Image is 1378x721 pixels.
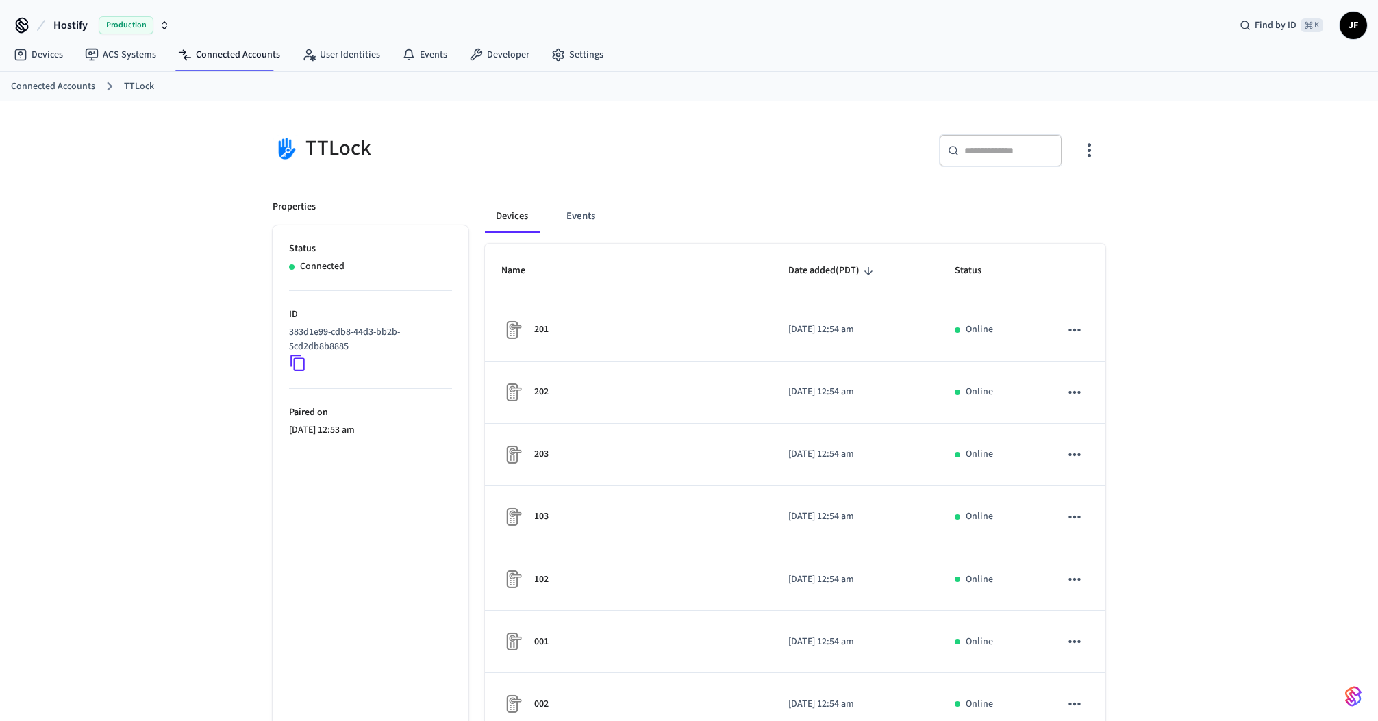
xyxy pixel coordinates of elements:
p: Properties [273,200,316,214]
img: Placeholder Lock Image [501,568,523,590]
img: Placeholder Lock Image [501,381,523,403]
p: Online [966,509,993,524]
a: TTLock [124,79,154,94]
a: Developer [458,42,540,67]
a: Devices [3,42,74,67]
img: SeamLogoGradient.69752ec5.svg [1345,685,1362,707]
p: Online [966,322,993,337]
button: JF [1340,12,1367,39]
span: Production [99,16,153,34]
p: [DATE] 12:53 am [289,423,452,438]
p: 202 [534,385,549,399]
button: Events [555,200,606,233]
a: Connected Accounts [11,79,95,94]
p: 102 [534,572,549,587]
p: 002 [534,697,549,711]
p: 103 [534,509,549,524]
p: 001 [534,635,549,649]
p: [DATE] 12:54 am [788,572,922,587]
p: Online [966,385,993,399]
div: Find by ID⌘ K [1229,13,1334,38]
p: [DATE] 12:54 am [788,509,922,524]
span: Date added(PDT) [788,260,877,281]
button: Devices [485,200,539,233]
span: Status [955,260,999,281]
p: Status [289,242,452,256]
img: Placeholder Lock Image [501,444,523,466]
span: ⌘ K [1301,18,1323,32]
a: ACS Systems [74,42,167,67]
img: Placeholder Lock Image [501,319,523,341]
img: Placeholder Lock Image [501,506,523,528]
p: 203 [534,447,549,461]
p: [DATE] 12:54 am [788,385,922,399]
p: 201 [534,322,549,337]
p: Online [966,697,993,711]
p: [DATE] 12:54 am [788,635,922,649]
p: Online [966,572,993,587]
p: [DATE] 12:54 am [788,697,922,711]
img: Placeholder Lock Image [501,693,523,715]
a: User Identities [291,42,391,67]
span: Name [501,260,543,281]
span: JF [1341,13,1366,38]
p: Connected [300,260,344,274]
p: ID [289,307,452,322]
span: Hostify [53,17,88,34]
span: Find by ID [1255,18,1296,32]
div: connected account tabs [485,200,1105,233]
p: Online [966,447,993,461]
p: Paired on [289,405,452,420]
p: [DATE] 12:54 am [788,322,922,337]
p: Online [966,635,993,649]
img: Placeholder Lock Image [501,631,523,653]
a: Settings [540,42,614,67]
a: Connected Accounts [167,42,291,67]
div: TTLock [273,134,681,162]
p: [DATE] 12:54 am [788,447,922,461]
p: 383d1e99-cdb8-44d3-bb2b-5cd2db8b8885 [289,325,447,354]
img: TTLock Logo, Square [273,134,300,162]
a: Events [391,42,458,67]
